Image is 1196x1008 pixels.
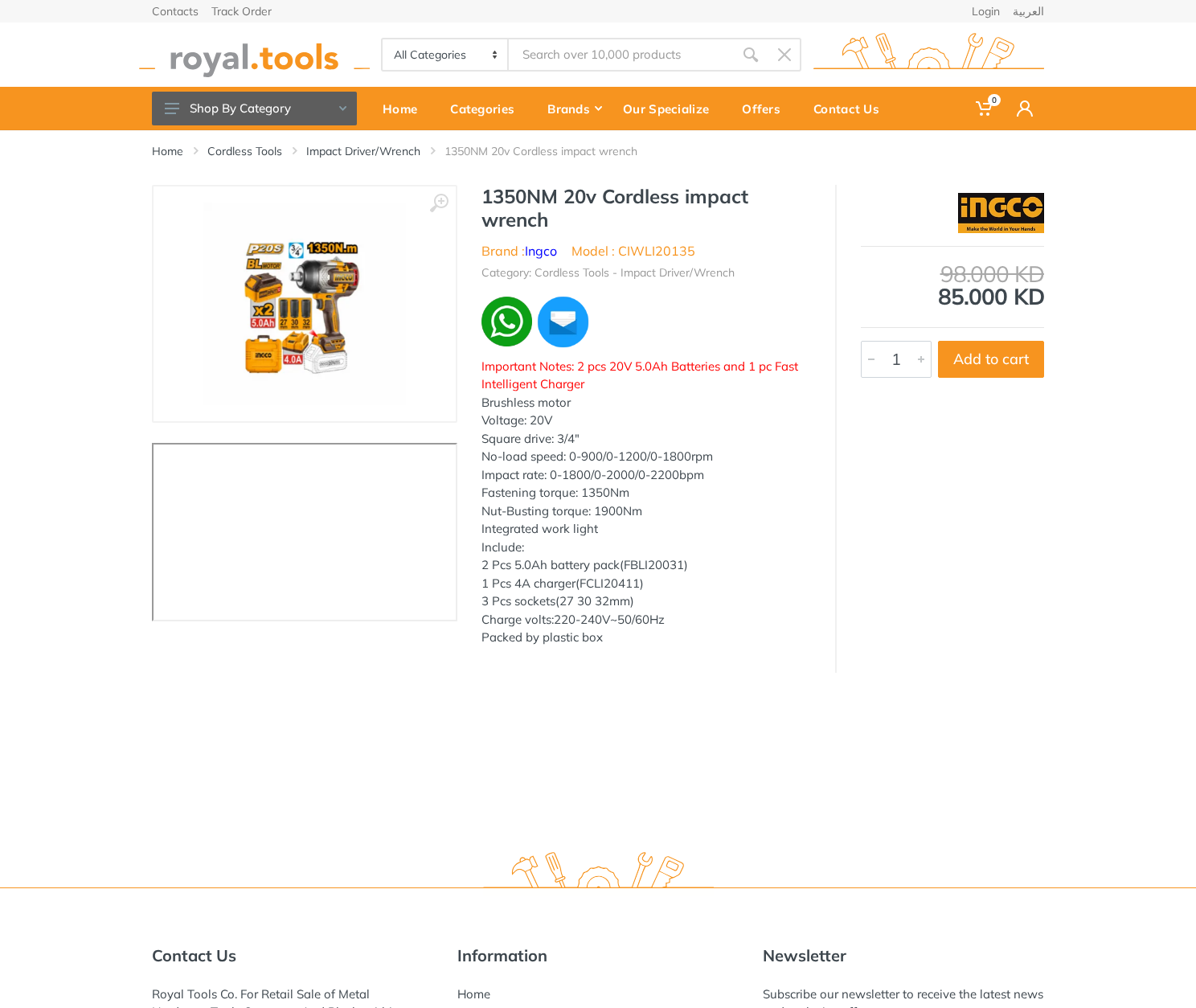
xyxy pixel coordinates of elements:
button: Shop By Category [152,92,357,125]
a: العربية [1013,6,1044,17]
button: Add to cart [938,341,1044,378]
img: wa.webp [481,297,532,347]
a: Contact Us [802,87,901,130]
li: 1350NM 20v Cordless impact wrench [444,143,661,159]
input: Site search [509,38,734,72]
h5: Information [457,946,739,965]
img: royal.tools Logo [139,33,370,77]
img: ma.webp [535,294,591,350]
div: Offers [731,92,802,125]
div: Brands [536,92,612,125]
a: Home [152,143,183,159]
li: Brand : [481,241,557,260]
img: Royal Tools - 1350NM 20v Cordless impact wrench [203,203,406,405]
li: Model : CIWLI20135 [571,241,695,260]
a: Home [371,87,439,130]
a: Login [972,6,1000,17]
li: Category: Cordless Tools - Impact Driver/Wrench [481,264,735,281]
div: Home [371,92,439,125]
a: Categories [439,87,536,130]
div: Categories [439,92,536,125]
div: Contact Us [802,92,901,125]
nav: breadcrumb [152,143,1044,159]
a: Our Specialize [612,87,731,130]
a: Track Order [211,6,272,17]
h1: 1350NM 20v Cordless impact wrench [481,185,811,232]
select: Category [383,39,509,70]
img: royal.tools Logo [813,33,1044,77]
a: Impact Driver/Wrench [306,143,420,159]
a: Cordless Tools [207,143,282,159]
div: Brushless motor Voltage: 20V Square drive: 3/4" No-load speed: 0-900/0-1200/0-1800rpm Impact rate... [481,358,811,647]
span: 0 [988,94,1001,106]
a: Home [457,986,490,1002]
h5: Contact Us [152,946,433,965]
span: Important Notes: 2 pcs 20V 5.0Ah Batteries and 1 pc Fast Intelligent Charger [481,359,798,392]
h5: Newsletter [763,946,1044,965]
img: royal.tools Logo [483,852,714,896]
div: 85.000 KD [861,263,1044,308]
a: Offers [731,87,802,130]
img: Ingco [958,193,1044,233]
a: Contacts [152,6,199,17]
a: 0 [965,87,1006,130]
a: Ingco [525,243,557,259]
div: Our Specialize [612,92,731,125]
div: 98.000 KD [861,263,1044,285]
